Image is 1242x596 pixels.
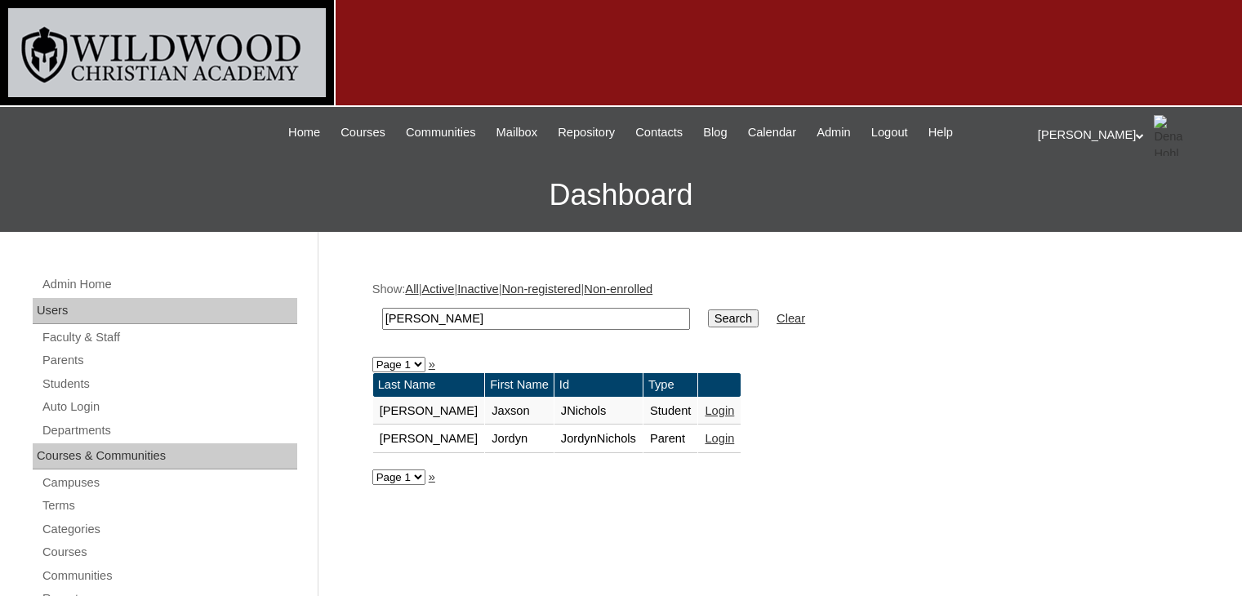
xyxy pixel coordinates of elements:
a: Admin [808,123,859,142]
a: Terms [41,496,297,516]
a: Help [920,123,961,142]
a: Blog [695,123,735,142]
td: First Name [485,373,554,397]
a: Home [280,123,328,142]
a: Active [421,282,454,296]
span: Courses [341,123,385,142]
td: Jordyn [485,425,554,453]
span: Blog [703,123,727,142]
td: Id [554,373,643,397]
td: Student [643,398,698,425]
a: Communities [398,123,484,142]
a: Admin Home [41,274,297,295]
a: Login [705,432,734,445]
td: [PERSON_NAME] [373,398,485,425]
img: Dena Hohl [1154,115,1195,156]
td: Jaxson [485,398,554,425]
td: JNichols [554,398,643,425]
span: Communities [406,123,476,142]
span: Help [928,123,953,142]
input: Search [382,308,690,330]
span: Logout [871,123,908,142]
a: Non-enrolled [584,282,652,296]
a: Mailbox [488,123,546,142]
a: Logout [863,123,916,142]
a: Faculty & Staff [41,327,297,348]
a: Contacts [627,123,691,142]
input: Search [708,309,759,327]
a: Categories [41,519,297,540]
a: All [405,282,418,296]
div: Show: | | | | [372,281,1181,339]
div: [PERSON_NAME] [1038,115,1226,156]
img: logo-white.png [8,8,326,97]
div: Courses & Communities [33,443,297,469]
a: Campuses [41,473,297,493]
td: [PERSON_NAME] [373,425,485,453]
a: Calendar [740,123,804,142]
div: Users [33,298,297,324]
span: Admin [817,123,851,142]
td: Type [643,373,698,397]
a: Inactive [457,282,499,296]
span: Contacts [635,123,683,142]
td: JordynNichols [554,425,643,453]
span: Calendar [748,123,796,142]
a: Clear [777,312,805,325]
a: Login [705,404,734,417]
a: Students [41,374,297,394]
a: Repository [550,123,623,142]
a: Departments [41,420,297,441]
a: Non-registered [502,282,581,296]
h3: Dashboard [8,158,1234,232]
span: Mailbox [496,123,538,142]
a: Parents [41,350,297,371]
a: Communities [41,566,297,586]
td: Last Name [373,373,485,397]
a: » [429,358,435,371]
td: Parent [643,425,698,453]
a: » [429,470,435,483]
a: Courses [332,123,394,142]
a: Courses [41,542,297,563]
span: Home [288,123,320,142]
a: Auto Login [41,397,297,417]
span: Repository [558,123,615,142]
